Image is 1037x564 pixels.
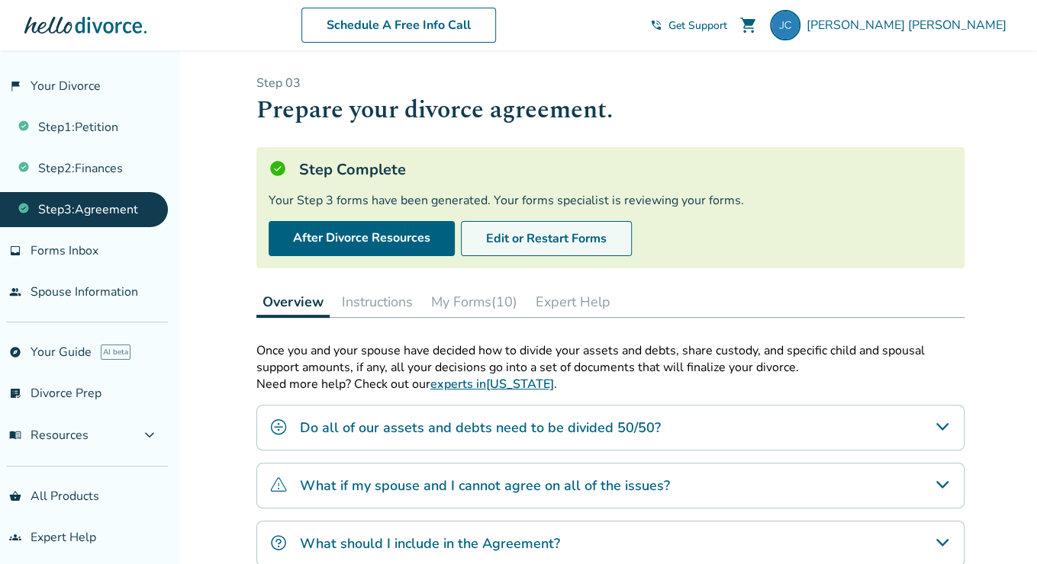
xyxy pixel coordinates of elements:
button: Overview [256,287,330,318]
h4: What if my spouse and I cannot agree on all of the issues? [300,476,670,495]
span: shopping_cart [739,16,758,34]
span: explore [9,346,21,358]
a: phone_in_talkGet Support [650,18,727,33]
h1: Prepare your divorce agreement. [256,91,965,129]
iframe: Chat Widget [961,491,1037,564]
span: Get Support [668,18,727,33]
div: What if my spouse and I cannot agree on all of the issues? [256,463,965,508]
button: Expert Help [530,287,617,317]
span: shopping_basket [9,490,21,502]
span: list_alt_check [9,387,21,399]
span: people [9,286,21,298]
span: groups [9,531,21,543]
h5: Step Complete [299,159,406,180]
img: What should I include in the Agreement? [269,534,288,552]
h4: Do all of our assets and debts need to be divided 50/50? [300,418,661,437]
button: My Forms(10) [425,287,523,317]
div: Your Step 3 forms have been generated. Your forms specialist is reviewing your forms. [269,192,952,209]
img: jessica.chung.e@gmail.com [770,10,800,40]
h4: What should I include in the Agreement? [300,534,560,553]
button: Instructions [336,287,419,317]
span: flag_2 [9,80,21,92]
p: Step 0 3 [256,75,965,91]
a: experts in[US_STATE] [430,376,554,393]
span: Resources [9,427,89,444]
div: Do all of our assets and debts need to be divided 50/50? [256,405,965,450]
span: Forms Inbox [31,242,98,259]
img: What if my spouse and I cannot agree on all of the issues? [269,476,288,494]
a: Schedule A Free Info Call [301,8,496,43]
p: Once you and your spouse have decided how to divide your assets and debts, share custody, and spe... [256,342,965,376]
span: AI beta [101,344,130,360]
span: phone_in_talk [650,19,662,31]
span: [PERSON_NAME] [PERSON_NAME] [807,17,1013,34]
span: inbox [9,245,21,257]
a: After Divorce Resources [269,221,455,256]
span: expand_more [140,426,159,444]
span: menu_book [9,429,21,441]
img: Do all of our assets and debts need to be divided 50/50? [269,418,288,436]
button: Edit or Restart Forms [461,221,632,256]
p: Need more help? Check out our . [256,376,965,393]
